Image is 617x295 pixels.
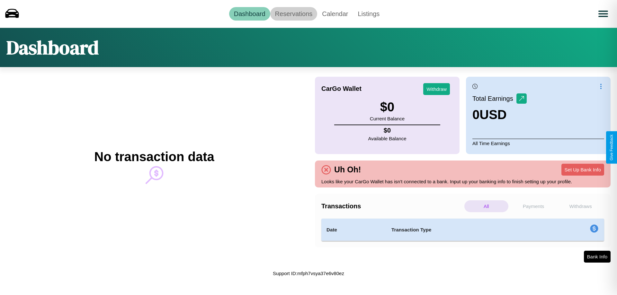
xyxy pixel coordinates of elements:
h4: Transaction Type [391,226,537,234]
p: Support ID: mfph7vsya37e6v80ez [273,269,344,278]
p: Payments [512,200,556,212]
button: Bank Info [584,251,611,263]
h4: $ 0 [368,127,407,134]
p: Withdraws [559,200,603,212]
h3: $ 0 [370,100,405,114]
table: simple table [321,219,604,241]
a: Listings [353,7,384,21]
p: All [464,200,508,212]
a: Dashboard [229,7,270,21]
p: Looks like your CarGo Wallet has isn't connected to a bank. Input up your banking info to finish ... [321,177,604,186]
button: Set Up Bank Info [561,164,604,176]
div: Give Feedback [609,134,614,161]
p: Available Balance [368,134,407,143]
h4: Uh Oh! [331,165,364,174]
h3: 0 USD [472,108,527,122]
p: Total Earnings [472,93,516,104]
button: Open menu [594,5,612,23]
a: Calendar [317,7,353,21]
h4: CarGo Wallet [321,85,362,92]
h2: No transaction data [94,150,214,164]
button: Withdraw [423,83,450,95]
a: Reservations [270,7,317,21]
h1: Dashboard [6,34,99,61]
h4: Transactions [321,203,463,210]
h4: Date [326,226,381,234]
p: All Time Earnings [472,139,604,148]
p: Current Balance [370,114,405,123]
